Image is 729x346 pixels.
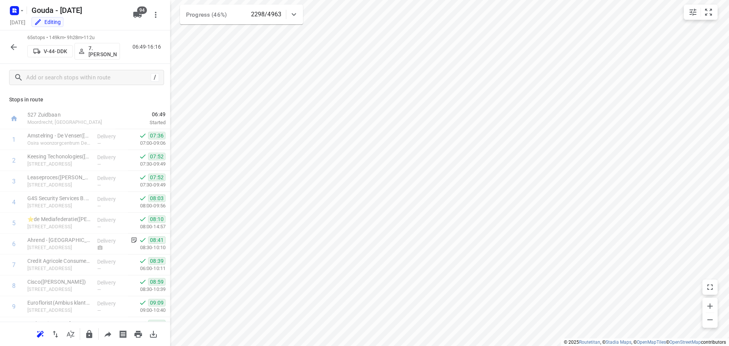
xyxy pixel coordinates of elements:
[128,181,166,189] p: 07:30-09:49
[148,153,166,160] span: 07:52
[27,257,91,265] p: Credit Agricole Consumer Finance(Isabelle Schmitz)
[27,320,91,327] p: Audax Diensten - Amsterdam(Nadine van de Luijtgaarden)
[12,303,16,310] div: 9
[74,43,120,60] button: 7.[PERSON_NAME]
[97,266,101,272] span: —
[148,194,166,202] span: 08:03
[97,308,101,313] span: —
[27,153,91,160] p: Keesing Techonologies(Bo Eppink)
[146,330,161,337] span: Download route
[139,194,147,202] svg: Done
[84,35,95,40] span: 112u
[27,34,120,41] p: 65 stops • 149km • 9h28m
[139,174,147,181] svg: Done
[139,132,147,139] svg: Done
[139,257,147,265] svg: Done
[27,160,91,168] p: [STREET_ADDRESS]
[669,340,701,345] a: OpenStreetMap
[82,327,97,342] button: Lock route
[128,307,166,314] p: 09:00-10:40
[139,153,147,160] svg: Done
[82,35,84,40] span: •
[27,132,91,139] p: Amstelring - De Venser(Liesbeth Boeckholtz)
[27,181,91,189] p: [STREET_ADDRESS]
[12,136,16,143] div: 1
[97,133,125,140] p: Delivery
[128,160,166,168] p: 07:30-09:49
[26,72,151,84] input: Add or search stops within route
[97,153,125,161] p: Delivery
[137,6,147,14] span: 94
[27,278,91,286] p: Cisco(Konrad Stankiewicz)
[564,340,726,345] li: © 2025 , © , © © contributors
[637,340,666,345] a: OpenMapTiles
[128,265,166,272] p: 06:00-10:11
[100,330,115,337] span: Share route
[34,18,61,26] div: You are currently in edit mode.
[684,5,718,20] div: small contained button group
[44,48,67,54] p: V-44-DDK
[12,240,16,248] div: 6
[128,139,166,147] p: 07:00-09:06
[48,330,63,337] span: Reverse route
[12,261,16,269] div: 7
[148,132,166,139] span: 07:36
[131,330,146,337] span: Print route
[12,157,16,164] div: 2
[97,216,125,224] p: Delivery
[579,340,600,345] a: Routetitan
[27,194,91,202] p: G4S Security Services B.V.(Djarana Slot)
[115,330,131,337] span: Print shipping labels
[27,244,91,251] p: [STREET_ADDRESS]
[148,320,166,327] span: 09:14
[12,282,16,289] div: 8
[97,224,101,230] span: —
[27,299,91,307] p: Euroflorist(Ambius klantenservice)
[97,174,125,182] p: Delivery
[685,5,701,20] button: Map settings
[151,73,159,82] div: /
[27,174,91,181] p: Leaseproces(Esther Thissen)
[27,236,91,244] p: Ahrend - [GEOGRAPHIC_DATA]([PERSON_NAME])
[97,321,125,328] p: Delivery
[27,202,91,210] p: Hiridostraat 4, Amsterdam
[115,111,166,118] span: 06:49
[97,203,101,209] span: —
[606,340,631,345] a: Stadia Maps
[97,161,101,167] span: —
[139,320,147,327] svg: Done
[27,45,73,57] button: V-44-DDK
[27,307,91,314] p: Hullenbergweg 250, Amsterdam
[115,119,166,126] p: Started
[27,215,91,223] p: ⭐de Mediafederatie(Marga Groen)
[97,237,125,245] p: Delivery
[148,299,166,307] span: 09:09
[128,202,166,210] p: 08:00-09:56
[186,11,227,18] span: Progress (46%)
[180,5,303,24] div: Progress (46%)2298/4963
[97,258,125,265] p: Delivery
[139,236,147,244] svg: Done
[12,199,16,206] div: 4
[97,195,125,203] p: Delivery
[27,118,106,126] p: Moordrecht, [GEOGRAPHIC_DATA]
[148,236,166,244] span: 08:41
[12,178,16,185] div: 3
[27,286,91,293] p: Haarlerbergweg 13, Amsterdam-zuidoost
[148,174,166,181] span: 07:52
[9,96,161,104] p: Stops in route
[33,330,48,337] span: Reoptimize route
[27,265,91,272] p: Laarderhoogtweg 25, Amsterdam
[128,223,166,231] p: 08:00-14:57
[251,10,281,19] p: 2298/4963
[97,182,101,188] span: —
[148,257,166,265] span: 08:39
[701,5,716,20] button: Fit zoom
[28,4,127,16] h5: Rename
[88,45,117,57] p: 7.[PERSON_NAME]
[139,278,147,286] svg: Done
[97,279,125,286] p: Delivery
[139,215,147,223] svg: Done
[27,139,91,147] p: Osira woonzorgcentrum De Venser, Amsterdam
[139,299,147,307] svg: Done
